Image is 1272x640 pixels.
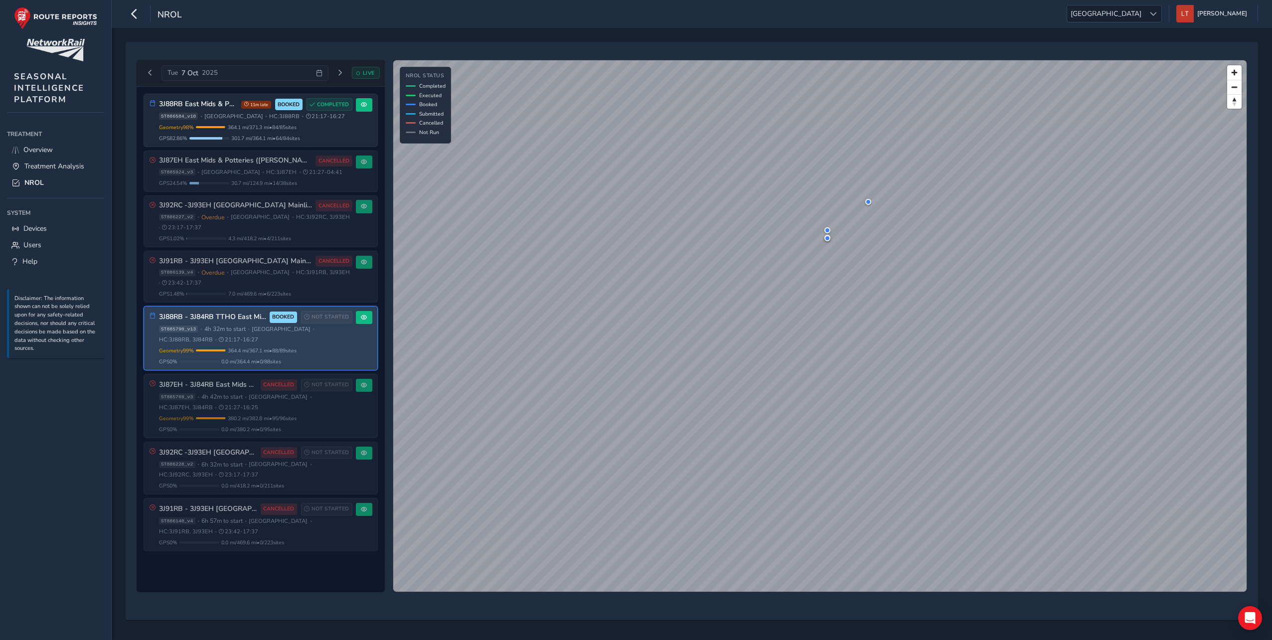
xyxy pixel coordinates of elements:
[159,290,184,298] span: GPS 1.48 %
[312,505,349,513] span: NOT STARTED
[159,358,177,365] span: GPS 0 %
[310,518,312,524] span: •
[22,257,37,266] span: Help
[363,69,375,77] span: LIVE
[24,178,44,187] span: NROL
[318,157,349,165] span: CANCELLED
[159,269,195,276] span: ST886139_v4
[7,127,104,142] div: Treatment
[241,101,271,109] span: 11m late
[204,113,263,120] span: [GEOGRAPHIC_DATA]
[219,471,258,479] span: 23:17 - 17:37
[313,326,315,332] span: •
[263,449,294,457] span: CANCELLED
[419,101,437,108] span: Booked
[159,426,177,433] span: GPS 0 %
[249,461,308,468] span: [GEOGRAPHIC_DATA]
[228,347,297,354] span: 364.4 mi / 367.1 mi • 88 / 89 sites
[231,269,290,276] span: [GEOGRAPHIC_DATA]
[159,214,195,221] span: ST886227_v2
[159,381,257,389] h3: 3J87EH - 3J84RB East Mids & Potteries ([PERSON_NAME] first)
[419,82,446,90] span: Completed
[162,224,201,231] span: 23:17 - 17:37
[303,168,342,176] span: 21:27 - 04:41
[269,113,300,120] span: HC: 3J88RB
[201,168,260,176] span: [GEOGRAPHIC_DATA]
[159,124,194,131] span: Geometry 98 %
[306,113,345,120] span: 21:17 - 16:27
[318,202,349,210] span: CANCELLED
[312,449,349,457] span: NOT STARTED
[227,214,229,220] span: •
[393,60,1247,592] canvas: Map
[197,270,199,275] span: •
[7,174,104,191] a: NROL
[296,269,350,276] span: HC: 3J91RB, 3J93EH
[159,404,213,411] span: HC: 3J87EH, 3J84RB
[23,224,47,233] span: Devices
[1067,5,1145,22] span: [GEOGRAPHIC_DATA]
[197,394,199,400] span: •
[252,325,311,333] span: [GEOGRAPHIC_DATA]
[200,114,202,119] span: •
[159,449,257,457] h3: 3J92RC -3J93EH [GEOGRAPHIC_DATA] Mainline South
[159,235,184,242] span: GPS 1.02 %
[7,220,104,237] a: Devices
[159,313,266,321] h3: 3J88RB - 3J84RB TTHO East Mids & Potteries (Kettering first)
[202,68,218,77] span: 2025
[263,381,294,389] span: CANCELLED
[1176,5,1194,22] img: diamond-layout
[159,257,313,266] h3: 3J91RB - 3J93EH [GEOGRAPHIC_DATA] Mainline South
[7,237,104,253] a: Users
[263,505,294,513] span: CANCELLED
[1238,606,1262,630] div: Open Intercom Messenger
[197,518,199,524] span: •
[7,158,104,174] a: Treatment Analysis
[159,415,194,422] span: Geometry 99 %
[167,68,178,77] span: Tue
[159,528,213,535] span: HC: 3J91RB, 3J93EH
[201,269,225,277] span: Overdue
[159,539,177,546] span: GPS 0 %
[310,394,312,400] span: •
[14,295,99,353] p: Disclaimer: The information shown can not be solely relied upon for any safety-related decisions,...
[249,393,308,401] span: [GEOGRAPHIC_DATA]
[215,472,217,478] span: •
[231,179,297,187] span: 30.7 mi / 124.9 mi • 14 / 38 sites
[14,7,97,29] img: rr logo
[227,270,229,275] span: •
[159,135,187,142] span: GPS 82.86 %
[1227,94,1242,109] button: Reset bearing to north
[159,461,195,468] span: ST886228_v2
[249,517,308,525] span: [GEOGRAPHIC_DATA]
[317,101,349,109] span: COMPLETED
[215,337,217,342] span: •
[266,168,297,176] span: HC: 3J87EH
[7,253,104,270] a: Help
[201,393,243,401] span: 4h 42m to start
[215,405,217,410] span: •
[159,505,257,513] h3: 3J91RB - 3J93EH [GEOGRAPHIC_DATA] Mainline South
[24,161,84,171] span: Treatment Analysis
[1197,5,1247,22] span: [PERSON_NAME]
[219,404,258,411] span: 21:27 - 16:25
[299,169,301,175] span: •
[332,67,348,79] button: Next day
[1227,80,1242,94] button: Zoom out
[228,124,297,131] span: 364.1 mi / 371.3 mi • 84 / 85 sites
[221,482,284,489] span: 0.0 mi / 418.2 mi • 0 / 211 sites
[162,279,201,287] span: 23:42 - 17:37
[245,518,247,524] span: •
[221,539,284,546] span: 0.0 mi / 469.6 mi • 0 / 223 sites
[302,114,304,119] span: •
[204,325,246,333] span: 4h 32m to start
[159,179,187,187] span: GPS 24.54 %
[14,71,84,105] span: SEASONAL INTELLIGENCE PLATFORM
[272,313,294,321] span: BOOKED
[159,201,313,210] h3: 3J92RC -3J93EH [GEOGRAPHIC_DATA] Mainline South
[219,336,258,343] span: 21:17 - 16:27
[201,517,243,525] span: 6h 57m to start
[23,145,53,155] span: Overview
[159,100,238,109] h3: 3J88RB East Mids & Potteries (Kettering first)
[221,426,281,433] span: 0.0 mi / 380.2 mi • 0 / 95 sites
